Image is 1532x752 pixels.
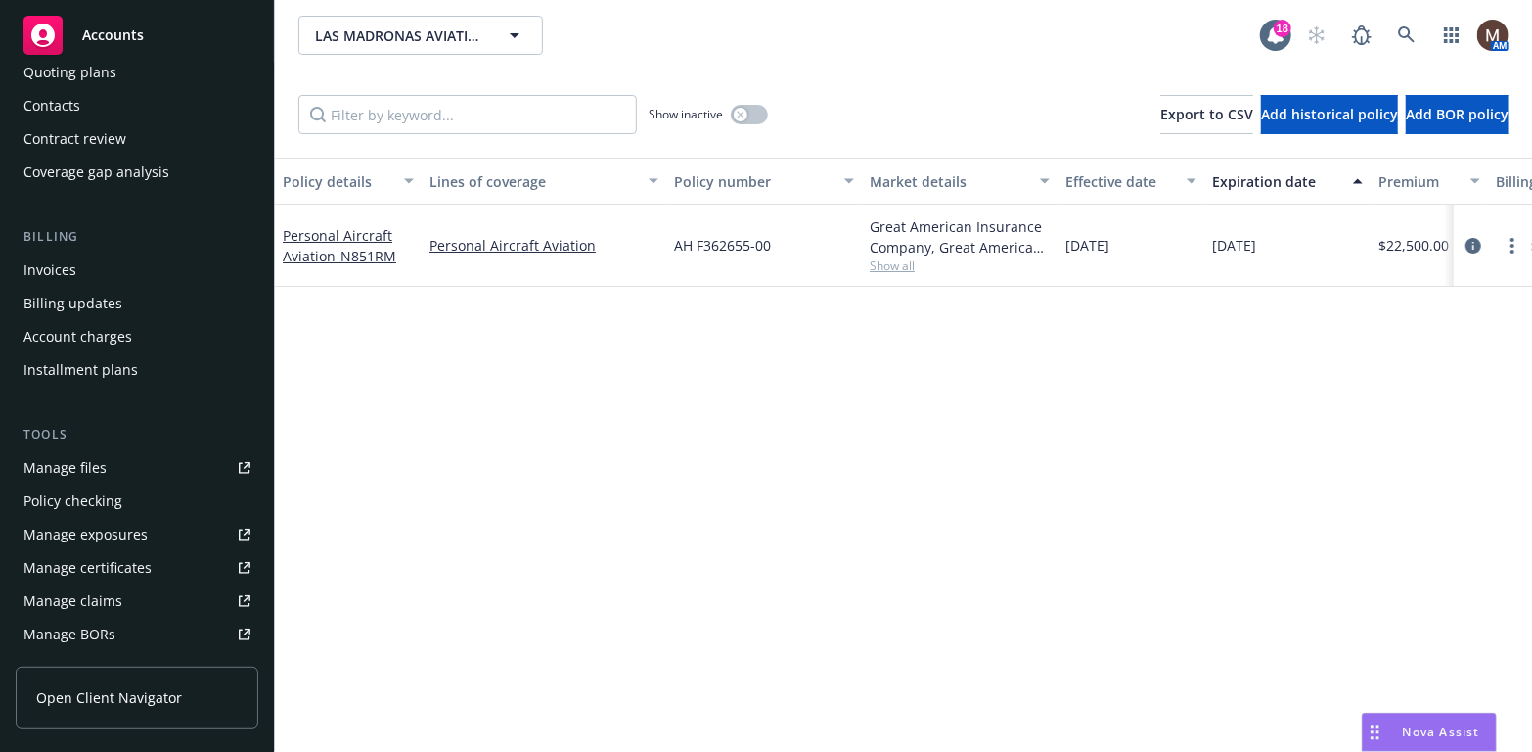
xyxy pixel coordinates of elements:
[862,158,1058,205] button: Market details
[16,425,258,445] div: Tools
[16,486,258,517] a: Policy checking
[1274,20,1291,37] div: 18
[23,486,122,517] div: Policy checking
[283,226,396,265] a: Personal Aircraft Aviation
[23,452,107,484] div: Manage files
[649,106,723,122] span: Show inactive
[666,158,862,205] button: Policy number
[1406,105,1509,123] span: Add BOR policy
[23,321,132,352] div: Account charges
[16,57,258,88] a: Quoting plans
[1065,171,1175,192] div: Effective date
[1387,16,1426,55] a: Search
[1160,105,1253,123] span: Export to CSV
[16,519,258,550] a: Manage exposures
[16,90,258,121] a: Contacts
[275,158,422,205] button: Policy details
[23,157,169,188] div: Coverage gap analysis
[1362,713,1497,752] button: Nova Assist
[1261,95,1398,134] button: Add historical policy
[870,258,1050,274] span: Show all
[1363,714,1387,751] div: Drag to move
[23,519,148,550] div: Manage exposures
[16,452,258,484] a: Manage files
[336,247,396,265] span: - N851RM
[870,216,1050,258] div: Great American Insurance Company, Great American Insurance Group
[36,687,182,708] span: Open Client Navigator
[23,90,80,121] div: Contacts
[16,255,258,286] a: Invoices
[1160,95,1253,134] button: Export to CSV
[23,255,76,286] div: Invoices
[23,354,138,386] div: Installment plans
[16,8,258,63] a: Accounts
[1204,158,1371,205] button: Expiration date
[870,171,1028,192] div: Market details
[23,552,152,584] div: Manage certificates
[1462,234,1485,258] a: circleInformation
[23,619,115,650] div: Manage BORs
[16,123,258,155] a: Contract review
[1058,158,1204,205] button: Effective date
[429,235,658,256] a: Personal Aircraft Aviation
[1342,16,1381,55] a: Report a Bug
[1403,724,1480,740] span: Nova Assist
[1212,235,1256,256] span: [DATE]
[82,27,144,43] span: Accounts
[1432,16,1471,55] a: Switch app
[1297,16,1336,55] a: Start snowing
[674,171,833,192] div: Policy number
[1378,171,1459,192] div: Premium
[1477,20,1509,51] img: photo
[23,288,122,319] div: Billing updates
[16,552,258,584] a: Manage certificates
[1406,95,1509,134] button: Add BOR policy
[1371,158,1488,205] button: Premium
[422,158,666,205] button: Lines of coverage
[16,288,258,319] a: Billing updates
[23,586,122,617] div: Manage claims
[315,25,484,46] span: LAS MADRONAS AVIATION LLC
[16,619,258,650] a: Manage BORs
[1501,234,1524,258] a: more
[16,354,258,386] a: Installment plans
[23,123,126,155] div: Contract review
[283,171,392,192] div: Policy details
[674,235,771,256] span: AH F362655-00
[1212,171,1341,192] div: Expiration date
[16,227,258,247] div: Billing
[1378,235,1449,256] span: $22,500.00
[23,57,116,88] div: Quoting plans
[298,16,543,55] button: LAS MADRONAS AVIATION LLC
[429,171,637,192] div: Lines of coverage
[16,157,258,188] a: Coverage gap analysis
[1261,105,1398,123] span: Add historical policy
[16,321,258,352] a: Account charges
[298,95,637,134] input: Filter by keyword...
[16,586,258,617] a: Manage claims
[1065,235,1109,256] span: [DATE]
